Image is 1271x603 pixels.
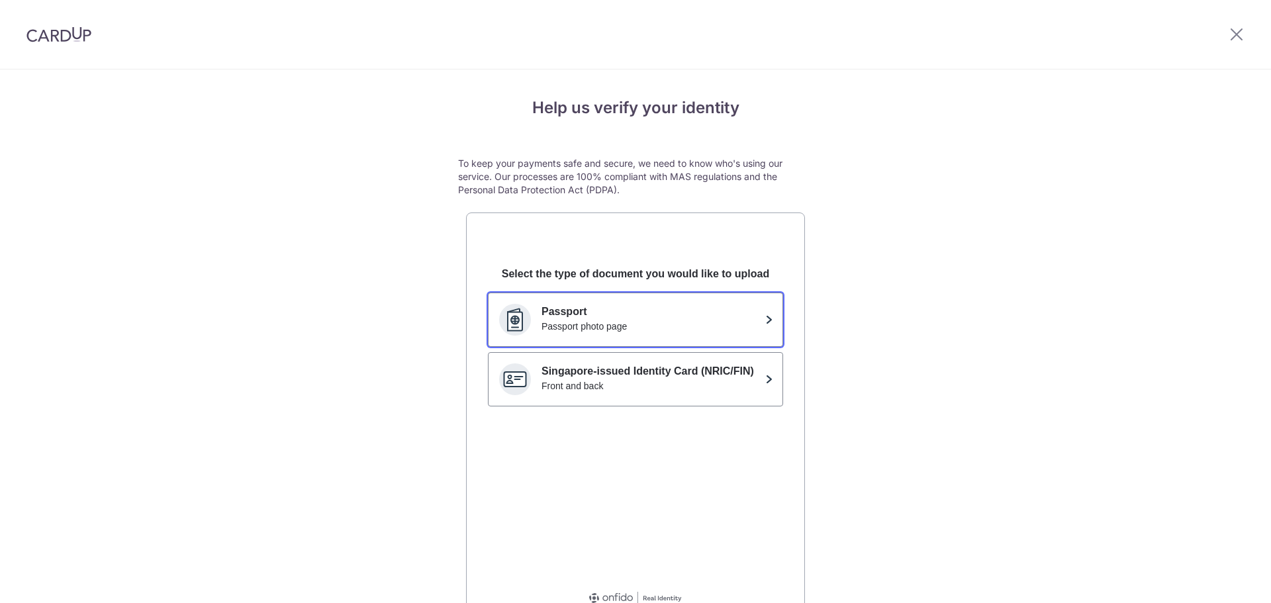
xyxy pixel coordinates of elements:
div: Select the type of document you would like to upload [488,266,783,282]
p: Singapore-issued Identity Card (NRIC/FIN) [541,363,760,379]
span: Help [30,9,57,21]
img: CardUp [26,26,91,42]
button: Singapore-issued Identity Card (NRIC/FIN)Front and back [488,352,783,406]
div: Passport photo page [541,320,760,333]
ul: Documents you can use to verify your identity [488,293,783,406]
p: To keep your payments safe and secure, we need to know who's using our service. Our processes are... [458,157,813,197]
button: PassportPassport photo page [488,293,783,347]
h4: Help us verify your identity [458,96,813,120]
p: Passport [541,304,760,320]
div: Front and back [541,379,760,393]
